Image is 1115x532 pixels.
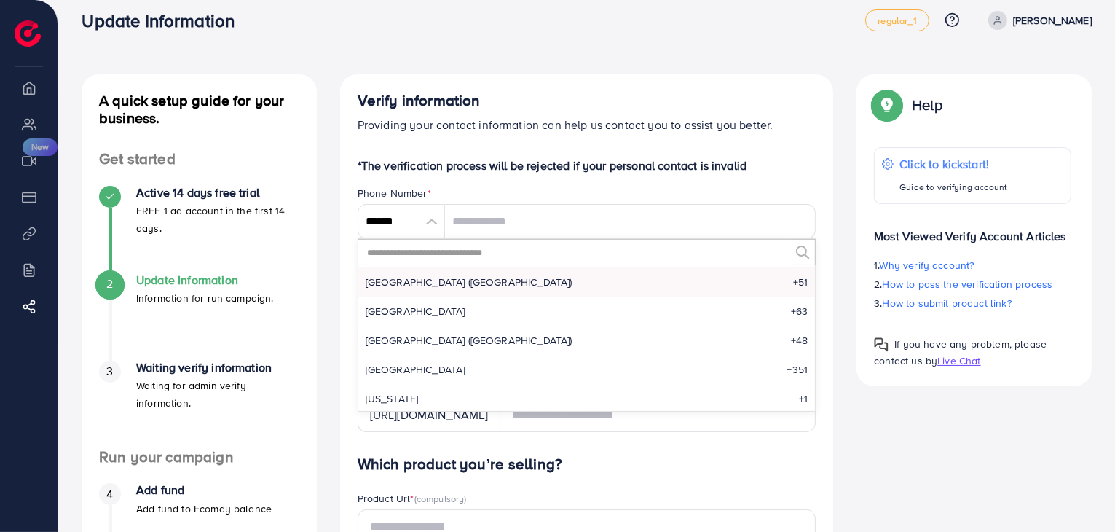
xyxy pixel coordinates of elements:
[793,275,808,289] span: +51
[82,92,317,127] h4: A quick setup guide for your business.
[366,275,572,289] span: [GEOGRAPHIC_DATA] ([GEOGRAPHIC_DATA])
[82,361,317,448] li: Waiting verify information
[791,333,808,348] span: +48
[1013,12,1092,29] p: [PERSON_NAME]
[136,377,299,412] p: Waiting for admin verify information.
[136,273,274,287] h4: Update Information
[874,294,1071,312] p: 3.
[358,116,816,133] p: Providing your contact information can help us contact you to assist you better.
[136,483,272,497] h4: Add fund
[880,258,974,273] span: Why verify account?
[865,9,929,31] a: regular_1
[912,96,942,114] p: Help
[136,186,299,200] h4: Active 14 days free trial
[874,337,1047,368] span: If you have any problem, please contact us by
[366,333,572,348] span: [GEOGRAPHIC_DATA] ([GEOGRAPHIC_DATA])
[358,186,431,200] label: Phone Number
[878,16,916,26] span: regular_1
[874,337,889,352] img: Popup guide
[874,257,1071,274] p: 1.
[82,448,317,466] h4: Run your campaign
[82,150,317,168] h4: Get started
[791,304,808,318] span: +63
[366,391,419,406] span: [US_STATE]
[136,289,274,307] p: Information for run campaign.
[366,304,465,318] span: [GEOGRAPHIC_DATA]
[106,275,113,292] span: 2
[15,20,41,47] img: logo
[358,455,816,474] h4: Which product you’re selling?
[874,275,1071,293] p: 2.
[358,491,467,506] label: Product Url
[874,216,1071,245] p: Most Viewed Verify Account Articles
[358,397,500,432] div: [URL][DOMAIN_NAME]
[414,492,467,505] span: (compulsory)
[899,179,1007,196] p: Guide to verifying account
[874,92,900,118] img: Popup guide
[136,202,299,237] p: FREE 1 ad account in the first 14 days.
[899,155,1007,173] p: Click to kickstart!
[883,277,1053,292] span: How to pass the verification process
[82,273,317,361] li: Update Information
[106,363,113,380] span: 3
[883,296,1012,310] span: How to submit product link?
[787,362,808,377] span: +351
[358,157,816,174] p: *The verification process will be rejected if your personal contact is invalid
[982,11,1092,30] a: [PERSON_NAME]
[799,391,808,406] span: +1
[82,186,317,273] li: Active 14 days free trial
[136,361,299,375] h4: Waiting verify information
[358,92,816,110] h4: Verify information
[136,500,272,517] p: Add fund to Ecomdy balance
[82,10,246,31] h3: Update Information
[1053,466,1104,521] iframe: Chat
[366,362,465,377] span: [GEOGRAPHIC_DATA]
[937,353,980,368] span: Live Chat
[106,486,113,503] span: 4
